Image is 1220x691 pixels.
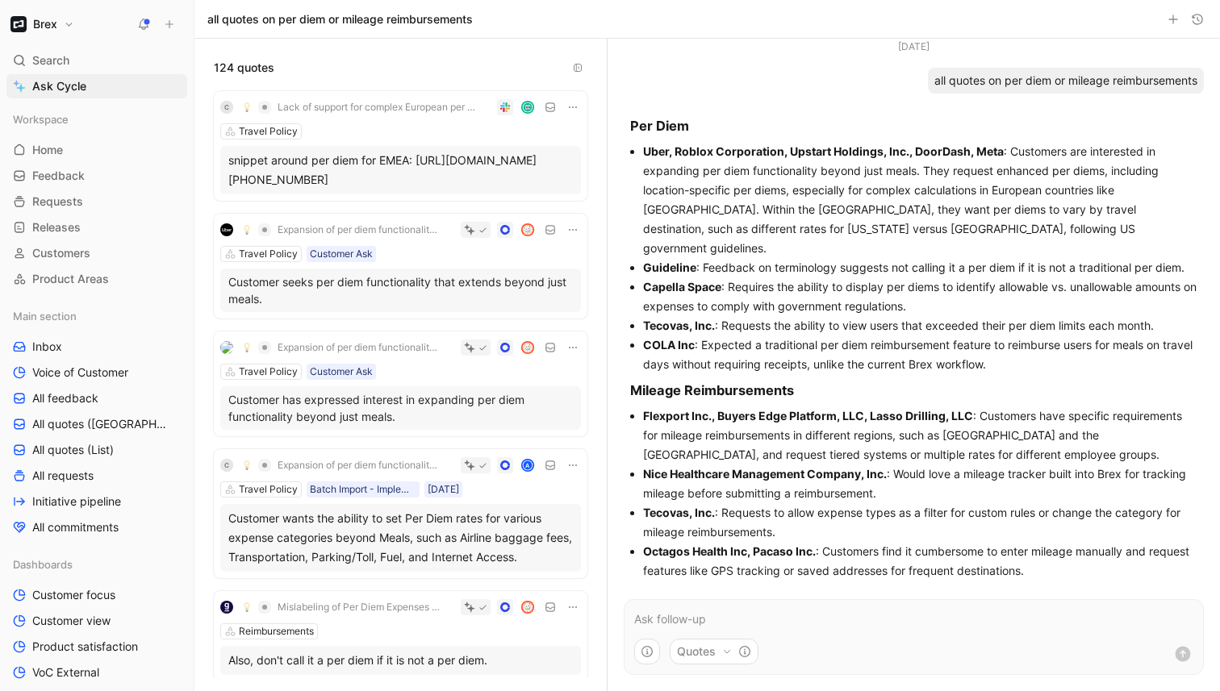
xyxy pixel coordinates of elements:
a: Ask Cycle [6,74,187,98]
a: Requests [6,189,187,214]
span: Customer focus [32,587,115,603]
div: [DATE] [428,481,459,497]
li: : Customers have specific requirements for mileage reimbursements in different regions, such as [... [643,406,1197,464]
button: 💡Expansion of per diem functionality beyond meals [236,338,446,357]
div: Search [6,48,187,73]
img: logo [220,223,233,236]
a: Customer view [6,609,187,633]
a: Customers [6,241,187,265]
div: snippet around per diem for EMEA: [URL][DOMAIN_NAME][PHONE_NUMBER] [228,151,573,189]
span: Expansion of per diem functionality beyond meals [278,223,441,236]
a: Releases [6,215,187,239]
strong: Capella Space [643,280,721,293]
span: Lack of support for complex European per diem calculations [278,101,477,114]
a: Feedback [6,164,187,188]
span: All feedback [32,390,98,406]
img: logo [220,341,233,354]
span: Feedback [32,168,85,184]
a: Product Areas [6,267,187,291]
div: Travel Policy [239,364,298,380]
div: C [220,459,233,472]
span: Customer view [32,613,111,629]
span: Search [32,51,69,70]
span: Main section [13,308,77,324]
strong: Uber, Roblox Corporation, Upstart Holdings, Inc., DoorDash, Meta [643,144,1004,158]
a: All quotes (List) [6,438,187,462]
span: Customers [32,245,90,261]
li: : Requests the ability to view users that exceeded their per diem limits each month. [643,316,1197,335]
div: Also, don't call it a per diem if it is not a per diem. [228,651,573,670]
img: logo [220,601,233,614]
h3: Per Diem [630,116,1197,135]
span: VoC External [32,664,99,681]
strong: Flexport Inc., Buyers Edge Platform, LLC, Lasso Drilling, LLC [643,409,973,423]
strong: Tecovas, Inc. [643,506,715,519]
span: All requests [32,468,94,484]
button: 💡Lack of support for complex European per diem calculations [236,98,483,117]
button: 💡Expansion of per diem functionality beyond meals [236,220,446,239]
div: Batch Import - Implementation [310,481,416,497]
li: : Would love a mileage tracker built into Brex for tracking mileage before submitting a reimburse... [643,464,1197,503]
img: 💡 [242,225,252,235]
a: All commitments [6,515,187,539]
p: Customer seeks per diem functionality that extends beyond just meals. [228,273,573,307]
button: 💡Mislabeling of Per Diem Expenses Creates Confusion [236,597,446,617]
img: avatar [523,343,533,353]
div: A [523,460,533,471]
div: Main section [6,304,187,328]
span: Dashboards [13,556,73,572]
li: : Expected a traditional per diem reimbursement feature to reimburse users for meals on travel da... [643,335,1197,374]
span: Product satisfaction [32,639,138,655]
strong: Nice Healthcare Management Company, Inc. [643,467,887,481]
li: : Suggests automatically updating mileage rates from the IRS when they change. [643,581,1197,619]
li: : Customers find it cumbersome to enter mileage manually and request features like GPS tracking o... [643,542,1197,581]
span: Voice of Customer [32,364,128,381]
li: : Requests to allow expense types as a filter for custom rules or change the category for mileage... [643,503,1197,542]
div: Customer Ask [310,364,373,380]
img: avatar [523,102,533,113]
li: : Requires the ability to display per diems to identify allowable vs. unallowable amounts on expe... [643,277,1197,316]
a: Customer focus [6,583,187,607]
a: Initiative pipeline [6,489,187,514]
span: All quotes ([GEOGRAPHIC_DATA]) [32,416,169,432]
strong: COLA Inc [643,338,695,352]
span: Ask Cycle [32,77,86,96]
h3: Mileage Reimbursements [630,381,1197,400]
strong: Tecovas, Inc. [643,318,715,332]
button: 💡Expansion of per diem functionality beyond meals [236,456,446,475]
div: Travel Policy [239,246,298,262]
div: Travel Policy [239,481,298,497]
span: Expansion of per diem functionality beyond meals [278,459,441,472]
span: Inbox [32,339,62,355]
h1: Brex [33,17,57,31]
a: Inbox [6,335,187,359]
span: Workspace [13,111,69,127]
span: Home [32,142,63,158]
img: avatar [523,225,533,235]
a: All requests [6,464,187,488]
div: Dashboards [6,552,187,577]
span: All commitments [32,519,119,535]
div: all quotes on per diem or mileage reimbursements [928,68,1204,94]
div: Customer wants the ability to set Per Diem rates for various expense categories beyond Meals, suc... [228,509,573,567]
button: Quotes [670,639,758,664]
span: Releases [32,219,81,235]
img: 💡 [242,343,252,352]
p: Customer has expressed interest in expanding per diem functionality beyond just meals. [228,391,573,425]
span: All quotes (List) [32,442,114,458]
a: All quotes ([GEOGRAPHIC_DATA]) [6,412,187,436]
a: Home [6,138,187,162]
a: Voice of Customer [6,360,187,385]
a: VoC External [6,660,187,685]
button: BrexBrex [6,13,78,35]
strong: Octagos Health Inc, Pacaso Inc. [643,544,816,558]
img: avatar [523,602,533,613]
div: Customer Ask [310,246,373,262]
div: Reimbursements [239,623,314,639]
span: Requests [32,194,83,210]
img: 💡 [242,460,252,470]
img: 💡 [242,602,252,612]
img: Brex [10,16,27,32]
a: All feedback [6,386,187,410]
span: Mislabeling of Per Diem Expenses Creates Confusion [278,601,441,614]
